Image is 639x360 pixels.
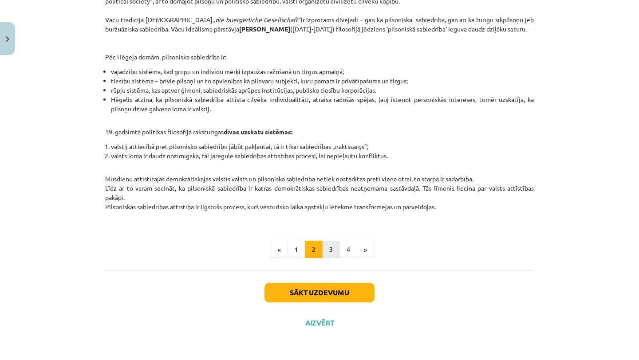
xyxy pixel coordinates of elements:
li: valsts loma ir daudz nozīmīgāka, tai jāregulē sabiedrības attīstības procesi, lai nepieļautu konf... [111,151,534,160]
button: 2 [305,241,323,258]
button: Aizvērt [303,318,336,327]
button: » [357,241,374,258]
button: 1 [288,241,305,258]
p: 19. gadsimtā politikas filosofijā raksturīgas [105,118,534,137]
li: tiesību sistēma – brīvie pilsoņi un to apvienības kā pilnvaru subjekti, kuru pamats ir privātīpaš... [111,76,534,86]
nav: Page navigation example [105,241,534,258]
em: „die buergerliche Gesellschaft” [213,16,301,23]
li: Hēgelis atzina, ka pilsoniskā sabiedrība attīsta cilvēka individualitāti, atraisa radošās spējas,... [111,95,534,113]
button: 4 [339,241,357,258]
p: Mūsdienu attīstītajās demokrātiskajās valstīs valsts un pilsoniskā sabiedrība netiek nostādītas p... [105,165,534,221]
strong: [PERSON_NAME] [239,25,290,33]
button: Sākt uzdevumu [264,283,375,302]
strong: divas uzskatu sistēmas: [224,128,292,136]
button: « [271,241,288,258]
li: rūpju sistēma, kas aptver ģimeni, sabiedriskās aprūpes institūcijas, publisko tiesību korporācijas. [111,86,534,95]
li: vajadzību sistēma, kad grupu un indivīdu mērķi izpaužas ražošanā un tirgus apmaiņā; [111,67,534,76]
button: 3 [322,241,340,258]
img: icon-close-lesson-0947bae3869378f0d4975bcd49f059093ad1ed9edebbc8119c70593378902aed.svg [6,36,9,42]
li: valstij attiecībā pret pilsonisko sabiedrību jābūt pakļautai, tā ir tikai sabiedrības „naktssargs”; [111,142,534,151]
